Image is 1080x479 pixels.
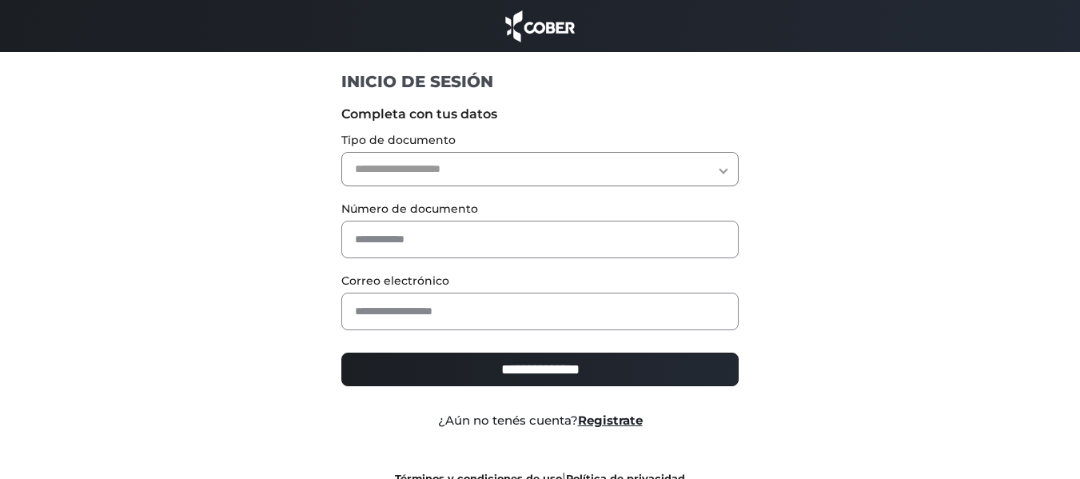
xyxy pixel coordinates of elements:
[578,413,643,428] a: Registrate
[341,71,739,92] h1: INICIO DE SESIÓN
[341,132,739,149] label: Tipo de documento
[501,8,580,44] img: cober_marca.png
[341,201,739,218] label: Número de documento
[341,273,739,289] label: Correo electrónico
[329,412,751,430] div: ¿Aún no tenés cuenta?
[341,105,739,124] label: Completa con tus datos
